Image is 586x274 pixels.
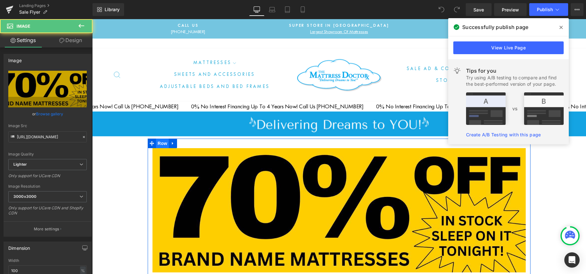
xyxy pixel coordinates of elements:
a: Preview [494,3,527,16]
a: New Library [93,3,124,16]
div: Dimension [8,242,30,251]
b: 3000x3000 [13,194,36,199]
span: Image [17,24,30,29]
a: Sheets and Accessories [77,50,167,61]
div: Open Intercom Messenger [564,252,580,268]
div: Try using A/B testing to compare and find the best-performed version of your page. [466,75,564,87]
span: Publish [537,7,553,12]
a: Financing [388,44,433,55]
span: Save [473,6,484,13]
a: View Live Page [453,41,564,54]
div: Tips for you [466,67,564,75]
span: Row [64,119,77,129]
summary: Sale Ad & Coupons [310,44,388,55]
div: Width [8,258,87,263]
div: Image Quality [8,152,87,156]
div: Only support for UCare CDN and Shopify CDN [8,205,87,220]
a: Browse gallery [36,108,63,119]
a: Tablet [280,3,295,16]
span: Super Store In [GEOGRAPHIC_DATA] [173,3,321,9]
span: Library [105,7,120,12]
span: 0% No Interest Financing Up To 4 Years Now! Call Us [PHONE_NUMBER] [285,83,457,92]
button: More [571,3,583,16]
a: Laptop [264,3,280,16]
a: Expand / Collapse [77,119,85,129]
a: Mobile [295,3,310,16]
a: Vendor Closeouts6 Years Same As Cash Offer [324,3,472,16]
summary: Mattresses [96,38,149,49]
span: Vendor Closeouts [324,3,472,9]
div: Image Resolution [8,184,87,189]
button: Publish [529,3,568,16]
span: Preview [502,6,519,13]
div: Image Src [8,124,87,128]
a: Desktop [249,3,264,16]
img: tip.png [466,92,564,125]
span: Successfully publish page [462,23,528,31]
span: 6 Years Same As Cash Offer [324,9,472,16]
span: Sale Flyer [19,10,40,15]
span: Largest Showroom Of Mattresses [173,9,321,16]
a: Design [48,33,94,47]
div: or [8,111,87,117]
input: Link [8,131,87,142]
p: More settings [34,226,59,232]
button: Undo [435,3,448,16]
a: Create A/B Testing with this page [466,132,541,137]
div: Only support for UCare CDN [8,173,87,183]
b: Lighter [13,162,27,167]
span: Call Us [22,3,170,9]
a: Adjustable beds and Bed frames [63,61,182,73]
span: [PHONE_NUMBER] [22,9,170,16]
summary: Store Locator [339,56,404,68]
img: Mattress Doctor Logo [199,39,295,72]
span: 0% No Interest Financing Up To 4 Years Now! Call Us [PHONE_NUMBER] [100,83,272,92]
button: More settings [4,221,91,236]
a: Super Store In [GEOGRAPHIC_DATA]Largest Showroom Of Mattresses [173,3,321,16]
div: Primary [56,36,438,76]
img: light.svg [453,67,461,75]
button: Redo [450,3,463,16]
div: Image [8,54,22,63]
a: Landing Pages [19,3,93,8]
